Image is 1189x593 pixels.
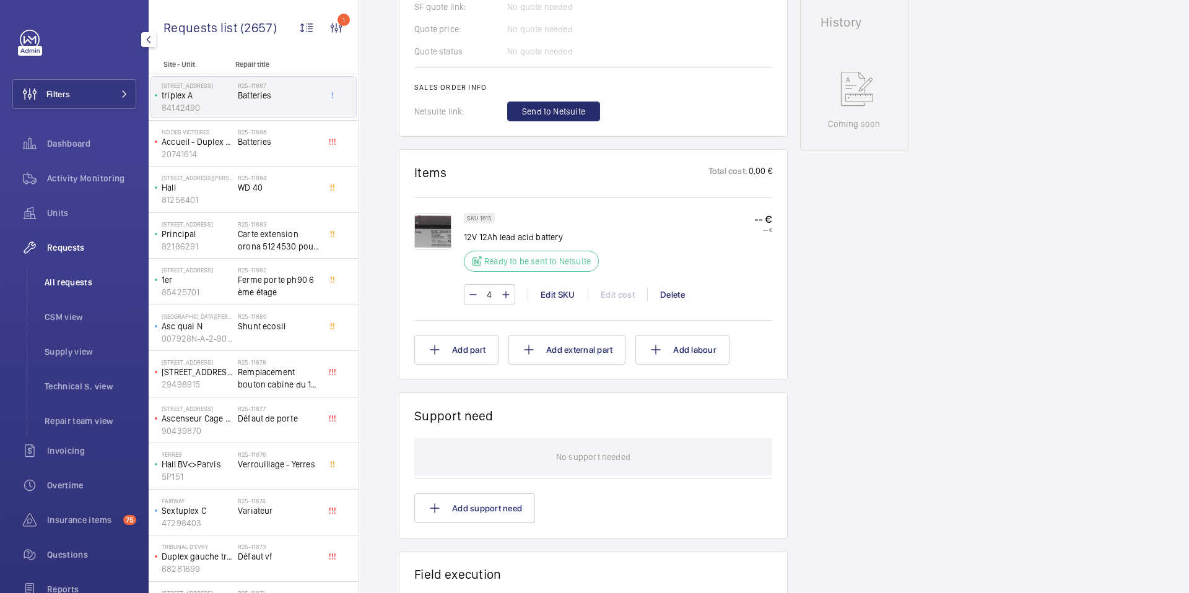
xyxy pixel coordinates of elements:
h2: R25-11873 [238,543,320,550]
span: All requests [45,276,136,288]
span: Technical S. view [45,380,136,392]
p: Asc quai N [162,320,233,332]
span: Requests [47,241,136,254]
span: Filters [46,88,70,100]
p: Yerres [162,451,233,458]
p: Ascenseur Cage C Principal [162,412,233,425]
span: Insurance items [47,514,118,526]
p: -- € [754,226,772,233]
p: 20741614 [162,148,233,160]
span: CSM view [45,311,136,323]
span: WD 40 [238,181,320,194]
p: [STREET_ADDRESS] [162,366,233,378]
p: 85425701 [162,286,233,298]
p: triplex A [162,89,233,102]
p: Ready to be sent to Netsuite [484,255,591,267]
p: 29498915 [162,378,233,391]
button: Add labour [635,335,730,365]
span: Repair team view [45,415,136,427]
button: Add support need [414,493,535,523]
span: Défaut de porte [238,412,320,425]
p: Accueil - Duplex Gauche - coté Victoire [162,136,233,148]
div: Delete [647,288,697,301]
p: 5P151 [162,470,233,483]
button: Add external part [508,335,625,365]
h2: R25-11882 [238,266,320,274]
p: 81256401 [162,194,233,206]
button: Filters [12,79,136,109]
p: 84142490 [162,102,233,114]
h2: R25-11876 [238,451,320,458]
h2: R25-11878 [238,358,320,366]
h2: R25-11887 [238,82,320,89]
span: Verrouillage - Yerres [238,458,320,470]
p: 1er [162,274,233,286]
span: Supply view [45,345,136,358]
h2: R25-11883 [238,220,320,228]
p: -- € [754,213,772,226]
p: Sextuplex C [162,504,233,517]
p: Total cost: [708,165,747,180]
p: FAIRWAY [162,497,233,504]
span: Batteries [238,136,320,148]
h2: Sales order info [414,83,772,92]
span: Questions [47,548,136,561]
p: 12V 12Ah lead acid battery [464,231,606,243]
span: Invoicing [47,444,136,457]
h2: R25-11874 [238,497,320,504]
p: Hall BV<>Parvis [162,458,233,470]
h2: R25-11886 [238,128,320,136]
p: [STREET_ADDRESS] [162,405,233,412]
span: Units [47,207,136,219]
p: 90439870 [162,425,233,437]
span: Ferme porte ph90 6 ème étage [238,274,320,298]
span: Variateur [238,504,320,517]
h2: R25-11884 [238,174,320,181]
h2: R25-11880 [238,313,320,320]
p: [STREET_ADDRESS][PERSON_NAME] [162,174,233,181]
div: Edit SKU [528,288,588,301]
p: Hall [162,181,233,194]
p: 68281699 [162,563,233,575]
span: Send to Netsuite [522,105,585,118]
span: Carte extension orona 5124530 pour bouton du -1 [238,228,320,253]
span: Activity Monitoring [47,172,136,184]
h1: Items [414,165,447,180]
p: Principal [162,228,233,240]
p: Site - Unit [149,60,230,69]
span: Défaut vf [238,550,320,563]
button: Add part [414,335,499,365]
h2: R25-11877 [238,405,320,412]
p: Repair title [235,60,317,69]
h1: Field execution [414,566,772,582]
p: 0,00 € [747,165,772,180]
p: Tribunal d'Evry [162,543,233,550]
p: [STREET_ADDRESS] [162,220,233,228]
span: Requests list [163,20,240,35]
p: [GEOGRAPHIC_DATA][PERSON_NAME] [162,313,233,320]
img: SG1Dqrrmu-vCmlcSs0atahzMbwFfv_g0Rpl_hdUaiifxXIiJ.png [414,213,451,250]
h1: History [821,16,888,28]
h1: Support need [414,408,494,423]
span: 75 [123,515,136,525]
p: No support needed [556,438,630,475]
span: Dashboard [47,137,136,150]
span: Overtime [47,479,136,491]
p: 82186291 [162,240,233,253]
p: 47296403 [162,517,233,529]
p: [STREET_ADDRESS] [162,358,233,366]
span: Batteries [238,89,320,102]
p: 007928N-A-2-90-0-08 [162,332,233,345]
p: [STREET_ADDRESS] [162,266,233,274]
p: SKU 1615 [467,216,492,220]
button: Send to Netsuite [507,102,600,121]
span: Shunt ecosil [238,320,320,332]
p: [STREET_ADDRESS] [162,82,233,89]
p: ND DES VICTOIRES [162,128,233,136]
span: Remplacement bouton cabine du 1er étage [238,366,320,391]
p: Coming soon [828,118,880,130]
p: Duplex gauche tribunal - [STREET_ADDRESS] [162,550,233,563]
